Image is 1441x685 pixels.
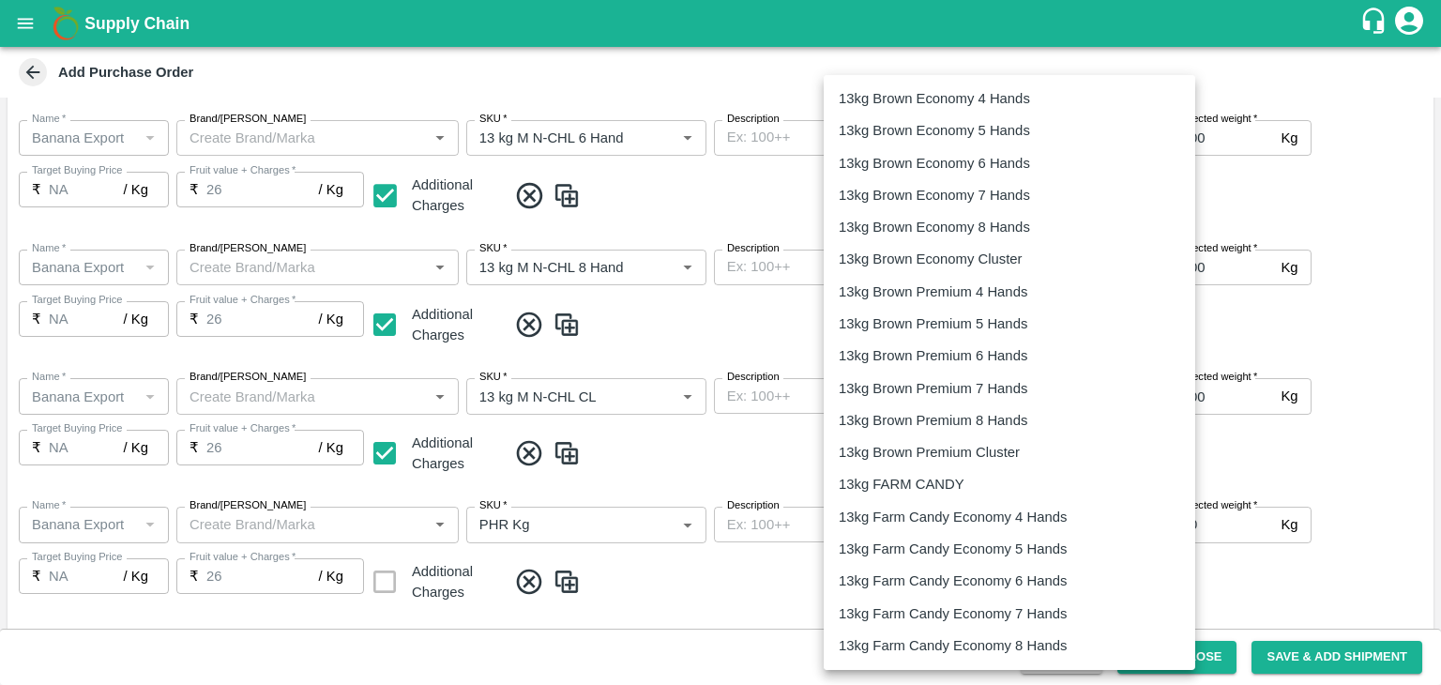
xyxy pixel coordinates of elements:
p: 13kg Brown Premium 7 Hands [839,378,1027,399]
p: 13kg Brown Premium 5 Hands [839,313,1027,334]
p: 13kg Farm Candy Economy 8 Hands [839,635,1067,656]
p: 13kg Brown Economy Cluster [839,249,1023,269]
p: 13kg Brown Premium 6 Hands [839,345,1027,366]
p: 13kg Farm Candy Economy 6 Hands [839,571,1067,591]
p: 13kg Brown Premium 4 Hands [839,282,1027,302]
p: 13kg Farm Candy Economy 7 Hands [839,603,1067,624]
p: 13kg Brown Premium Cluster [839,442,1020,463]
p: 13kg Brown Premium 8 Hands [839,410,1027,431]
p: 13kg Brown Economy 8 Hands [839,217,1030,237]
p: 13kg Brown Economy 7 Hands [839,185,1030,205]
p: 13kg FARM CANDY [839,474,964,495]
p: 13kg Farm Candy Economy 5 Hands [839,539,1067,559]
p: 13kg Farm Candy Economy 4 Hands [839,507,1067,527]
p: 13kg Brown Economy 5 Hands [839,120,1030,141]
p: 13kg Brown Economy 6 Hands [839,153,1030,174]
p: 13kg Brown Economy 4 Hands [839,88,1030,109]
